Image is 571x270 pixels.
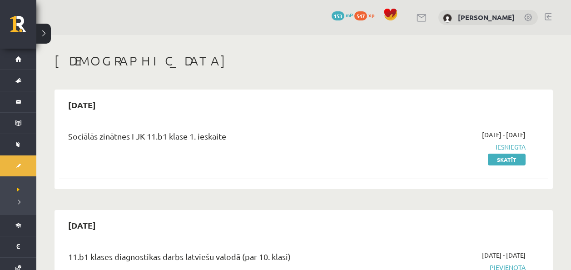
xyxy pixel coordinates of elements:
span: [DATE] - [DATE] [482,130,526,140]
span: mP [346,11,353,19]
img: Dmitrijs Dmitrijevs [443,14,452,23]
span: 153 [332,11,344,20]
h1: [DEMOGRAPHIC_DATA] [55,53,553,69]
span: xp [368,11,374,19]
div: Sociālās zinātnes I JK 11.b1 klase 1. ieskaite [68,130,368,147]
a: 547 xp [354,11,379,19]
a: Rīgas 1. Tālmācības vidusskola [10,16,36,39]
span: 547 [354,11,367,20]
span: [DATE] - [DATE] [482,250,526,260]
a: 153 mP [332,11,353,19]
h2: [DATE] [59,215,105,236]
h2: [DATE] [59,94,105,115]
div: 11.b1 klases diagnostikas darbs latviešu valodā (par 10. klasi) [68,250,368,267]
a: [PERSON_NAME] [458,13,515,22]
span: Iesniegta [382,142,526,152]
a: Skatīt [488,154,526,165]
